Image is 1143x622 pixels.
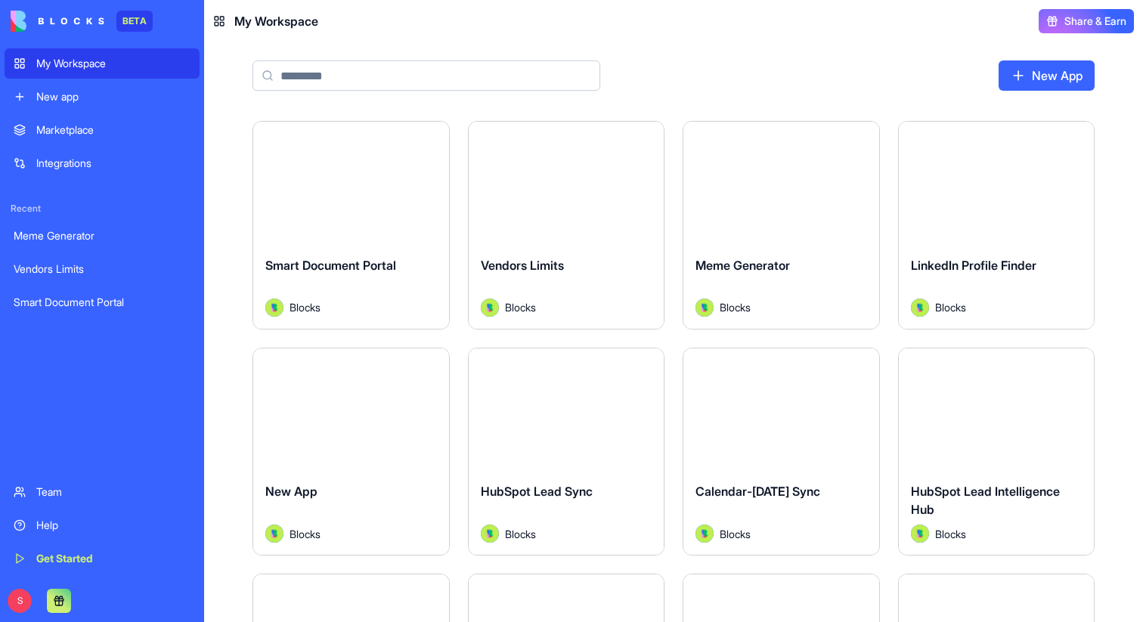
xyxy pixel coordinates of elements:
[116,11,153,32] div: BETA
[11,11,104,32] img: logo
[911,299,929,317] img: Avatar
[505,299,536,315] span: Blocks
[481,258,564,273] span: Vendors Limits
[911,484,1060,517] span: HubSpot Lead Intelligence Hub
[935,526,966,542] span: Blocks
[5,221,200,251] a: Meme Generator
[720,299,751,315] span: Blocks
[265,258,396,273] span: Smart Document Portal
[481,484,593,499] span: HubSpot Lead Sync
[468,121,665,330] a: Vendors LimitsAvatarBlocks
[252,348,450,556] a: New AppAvatarBlocks
[265,484,317,499] span: New App
[468,348,665,556] a: HubSpot Lead SyncAvatarBlocks
[911,258,1036,273] span: LinkedIn Profile Finder
[5,148,200,178] a: Integrations
[290,526,321,542] span: Blocks
[5,82,200,112] a: New app
[290,299,321,315] span: Blocks
[695,258,790,273] span: Meme Generator
[11,11,153,32] a: BETA
[36,484,190,500] div: Team
[14,228,190,243] div: Meme Generator
[36,89,190,104] div: New app
[5,510,200,540] a: Help
[695,525,714,543] img: Avatar
[683,348,880,556] a: Calendar-[DATE] SyncAvatarBlocks
[683,121,880,330] a: Meme GeneratorAvatarBlocks
[5,287,200,317] a: Smart Document Portal
[36,518,190,533] div: Help
[898,121,1095,330] a: LinkedIn Profile FinderAvatarBlocks
[36,122,190,138] div: Marketplace
[911,525,929,543] img: Avatar
[505,526,536,542] span: Blocks
[5,48,200,79] a: My Workspace
[5,477,200,507] a: Team
[234,12,318,30] span: My Workspace
[935,299,966,315] span: Blocks
[36,156,190,171] div: Integrations
[695,484,820,499] span: Calendar-[DATE] Sync
[1039,9,1134,33] button: Share & Earn
[5,254,200,284] a: Vendors Limits
[898,348,1095,556] a: HubSpot Lead Intelligence HubAvatarBlocks
[481,525,499,543] img: Avatar
[8,589,32,613] span: S
[481,299,499,317] img: Avatar
[5,543,200,574] a: Get Started
[265,525,283,543] img: Avatar
[36,551,190,566] div: Get Started
[999,60,1095,91] a: New App
[14,295,190,310] div: Smart Document Portal
[5,115,200,145] a: Marketplace
[695,299,714,317] img: Avatar
[720,526,751,542] span: Blocks
[265,299,283,317] img: Avatar
[36,56,190,71] div: My Workspace
[5,203,200,215] span: Recent
[1064,14,1126,29] span: Share & Earn
[252,121,450,330] a: Smart Document PortalAvatarBlocks
[14,261,190,277] div: Vendors Limits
